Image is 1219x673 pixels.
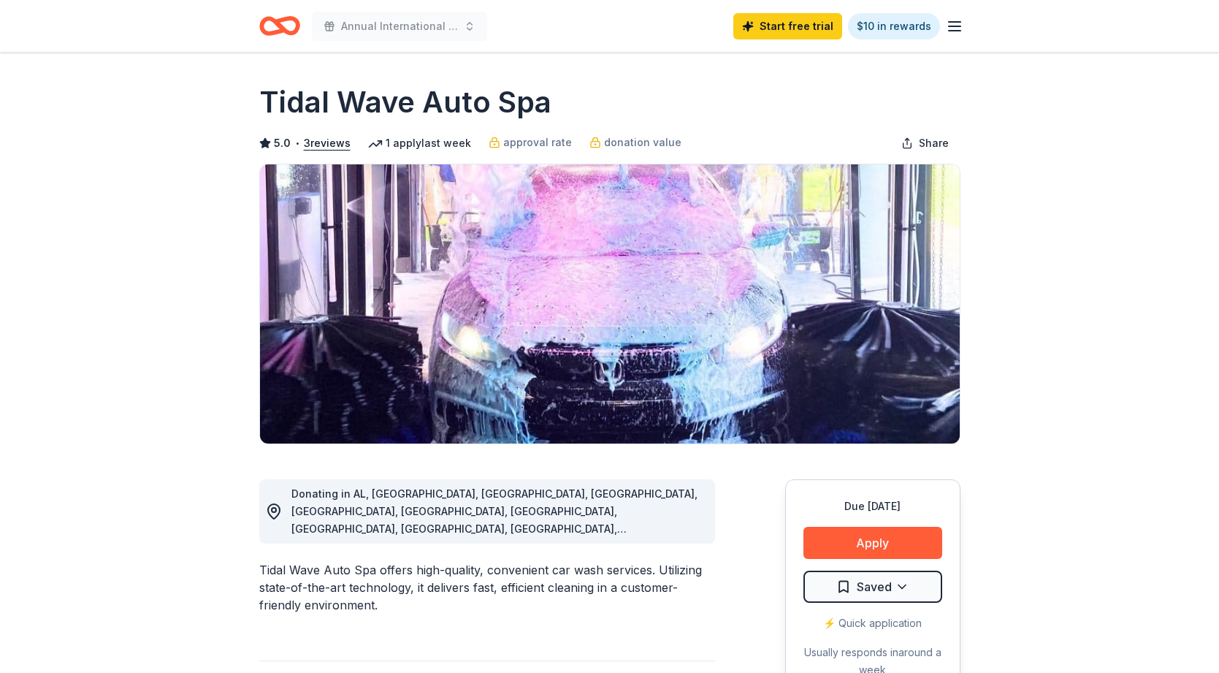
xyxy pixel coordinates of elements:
button: Apply [803,527,942,559]
button: 3reviews [304,134,351,152]
div: ⚡️ Quick application [803,615,942,632]
span: Saved [857,577,892,596]
a: $10 in rewards [848,13,940,39]
button: Share [890,129,960,158]
a: Home [259,9,300,43]
span: Annual International Dinner [341,18,458,35]
span: donation value [604,134,681,151]
img: Image for Tidal Wave Auto Spa [260,164,960,444]
a: Start free trial [733,13,842,39]
a: approval rate [489,134,572,151]
div: Due [DATE] [803,498,942,515]
span: 5.0 [274,134,291,152]
a: donation value [589,134,681,151]
span: • [294,137,299,149]
span: Share [919,134,949,152]
div: 1 apply last week [368,134,471,152]
div: Tidal Wave Auto Spa offers high-quality, convenient car wash services. Utilizing state-of-the-art... [259,561,715,614]
span: Donating in AL, [GEOGRAPHIC_DATA], [GEOGRAPHIC_DATA], [GEOGRAPHIC_DATA], [GEOGRAPHIC_DATA], [GEOG... [291,487,698,623]
button: Saved [803,571,942,603]
span: approval rate [503,134,572,151]
button: Annual International Dinner [312,12,487,41]
h1: Tidal Wave Auto Spa [259,82,551,123]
